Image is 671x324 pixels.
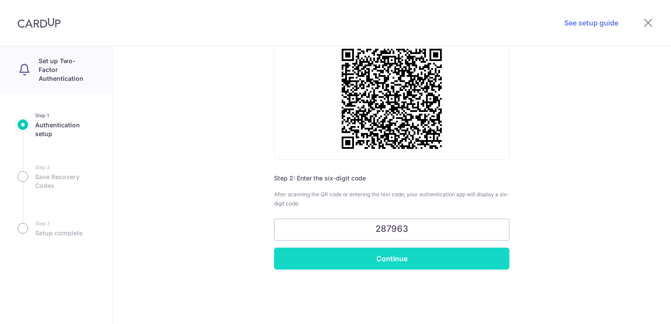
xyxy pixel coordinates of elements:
input: Continue [274,248,509,270]
p: Set up Two-Factor Authentication [39,57,94,83]
small: Step 3 [35,219,83,228]
span: Authentication setup [35,121,94,138]
img: CardUp [18,18,61,28]
h6: Step 2: Enter the six-digit code [274,174,509,183]
a: See setup guide [564,18,618,28]
span: Setup complete [35,229,83,238]
span: Save Recovery Codes [35,173,94,190]
small: Step 2 [35,163,94,172]
input: Enter 6 digit code [274,219,509,241]
small: Step 1 [35,111,94,120]
span: After scanning the QR code or entering the text code, your authentication app will display a six-... [274,191,509,207]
